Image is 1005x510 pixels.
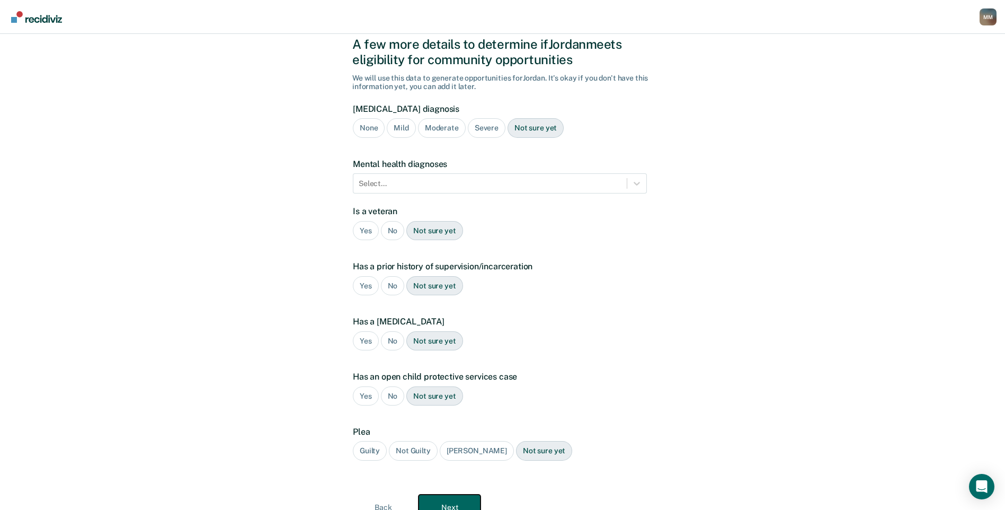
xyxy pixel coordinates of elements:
div: Not sure yet [406,386,463,406]
label: Plea [353,427,647,437]
label: Mental health diagnoses [353,159,647,169]
div: We will use this data to generate opportunities for Jordan . It's okay if you don't have this inf... [352,74,653,92]
div: Yes [353,386,379,406]
div: Not sure yet [406,221,463,241]
label: Has a [MEDICAL_DATA] [353,316,647,327]
div: Not sure yet [406,331,463,351]
div: None [353,118,385,138]
div: No [381,221,405,241]
div: Not sure yet [508,118,564,138]
div: Not Guilty [389,441,438,461]
div: Yes [353,221,379,241]
button: Profile dropdown button [980,8,997,25]
label: Is a veteran [353,206,647,216]
div: Severe [468,118,505,138]
div: Yes [353,276,379,296]
label: Has a prior history of supervision/incarceration [353,261,647,271]
div: No [381,276,405,296]
div: Yes [353,331,379,351]
div: Mild [387,118,415,138]
div: M M [980,8,997,25]
div: Not sure yet [516,441,572,461]
div: No [381,331,405,351]
div: Moderate [418,118,466,138]
div: Open Intercom Messenger [969,474,994,499]
img: Recidiviz [11,11,62,23]
div: A few more details to determine if Jordan meets eligibility for community opportunities [352,37,653,67]
div: Not sure yet [406,276,463,296]
label: [MEDICAL_DATA] diagnosis [353,104,647,114]
div: [PERSON_NAME] [440,441,514,461]
div: No [381,386,405,406]
label: Has an open child protective services case [353,372,647,382]
div: Guilty [353,441,387,461]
